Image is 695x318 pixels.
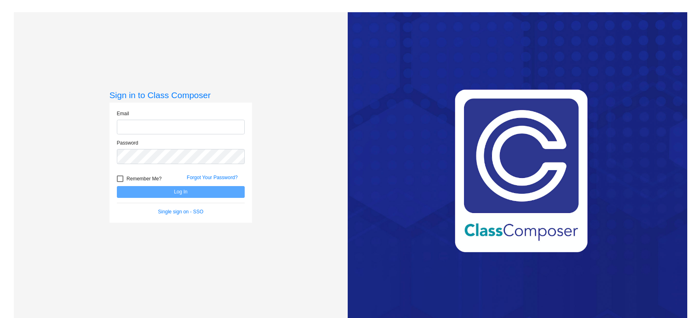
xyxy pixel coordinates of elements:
label: Email [117,110,129,117]
a: Single sign on - SSO [158,209,203,215]
span: Remember Me? [127,174,162,184]
a: Forgot Your Password? [187,175,238,180]
label: Password [117,139,138,147]
h3: Sign in to Class Composer [110,90,252,100]
button: Log In [117,186,245,198]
